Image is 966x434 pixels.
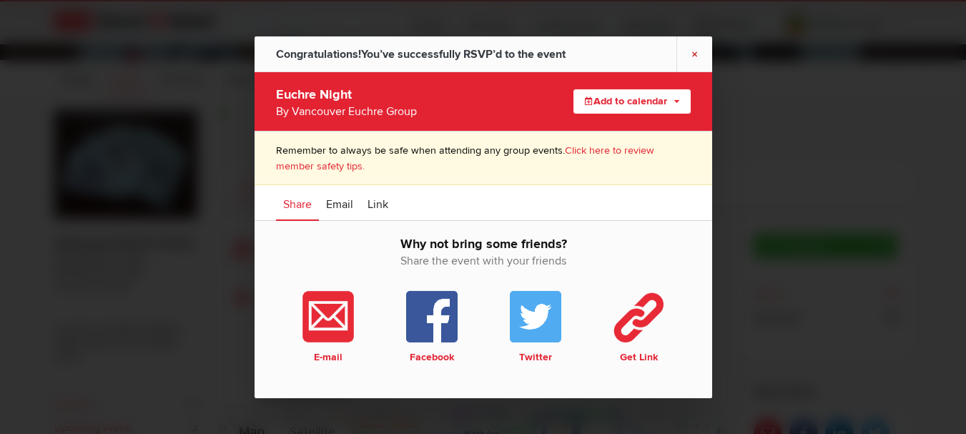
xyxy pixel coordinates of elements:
a: Twitter [483,291,587,364]
b: Twitter [486,351,584,364]
span: Share the event with your friends [276,252,691,270]
span: Email [326,197,353,212]
button: Add to calendar [573,89,691,113]
b: E-mail [279,351,377,364]
a: Link [360,185,395,221]
div: Euchre Night [276,82,525,119]
a: Share [276,185,319,221]
div: By Vancouver Euchre Group [276,102,525,119]
a: E-mail [276,291,380,364]
div: You’ve successfully RSVP’d to the event [276,36,566,71]
b: Get Link [590,351,688,364]
span: Share [283,197,312,212]
a: Facebook [380,291,483,364]
span: Congratulations! [276,46,361,61]
a: Click here to review member safety tips. [276,144,654,172]
p: Remember to always be safe when attending any group events. [276,142,691,173]
span: Link [368,197,388,212]
a: Email [319,185,360,221]
b: Facebook [383,351,480,364]
a: Get Link [587,291,691,364]
a: × [676,36,712,71]
h2: Why not bring some friends? [276,235,691,284]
